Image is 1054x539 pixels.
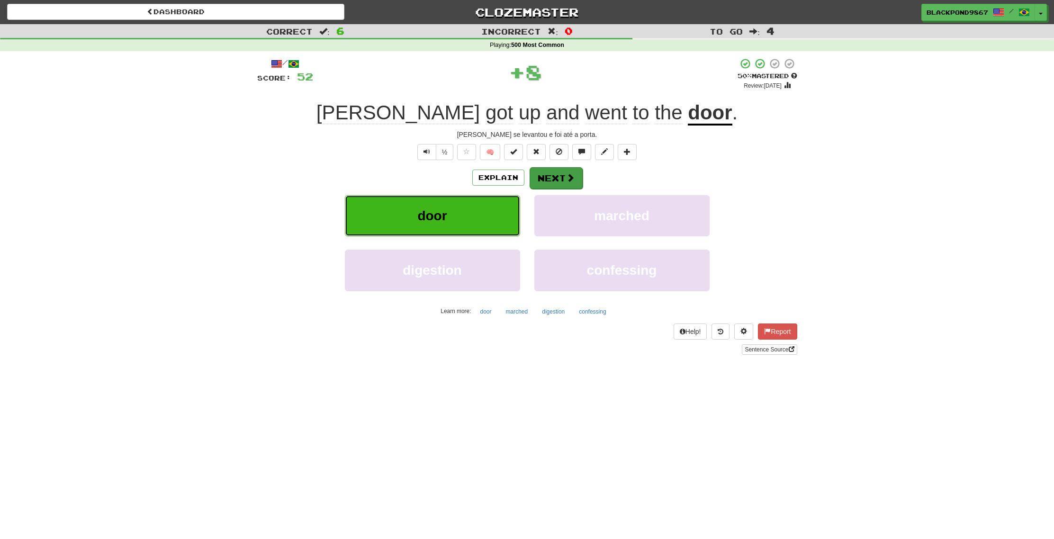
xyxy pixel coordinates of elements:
[403,263,461,278] span: digestion
[738,72,752,80] span: 50 %
[415,144,454,160] div: Text-to-speech controls
[655,101,682,124] span: the
[7,4,344,20] a: Dashboard
[738,72,797,81] div: Mastered
[480,144,500,160] button: 🧠
[481,27,541,36] span: Incorrect
[509,58,525,86] span: +
[504,144,523,160] button: Set this sentence to 100% Mastered (alt+m)
[436,144,454,160] button: ½
[530,167,583,189] button: Next
[565,25,573,36] span: 0
[319,27,330,36] span: :
[417,144,436,160] button: Play sentence audio (ctl+space)
[486,101,513,124] span: got
[548,27,558,36] span: :
[585,101,627,124] span: went
[534,195,710,236] button: marched
[758,323,797,340] button: Report
[674,323,707,340] button: Help!
[316,101,480,124] span: [PERSON_NAME]
[688,101,732,126] u: door
[417,208,447,223] span: door
[742,344,797,355] a: Sentence Source
[1009,8,1014,14] span: /
[266,27,313,36] span: Correct
[921,4,1035,21] a: BlackPond9867 /
[618,144,637,160] button: Add to collection (alt+a)
[345,250,520,291] button: digestion
[595,144,614,160] button: Edit sentence (alt+d)
[336,25,344,36] span: 6
[359,4,696,20] a: Clozemaster
[744,82,782,89] small: Review: [DATE]
[345,195,520,236] button: door
[550,144,568,160] button: Ignore sentence (alt+i)
[766,25,775,36] span: 4
[511,42,564,48] strong: 500 Most Common
[749,27,760,36] span: :
[712,323,730,340] button: Round history (alt+y)
[574,305,611,319] button: confessing
[572,144,591,160] button: Discuss sentence (alt+u)
[632,101,649,124] span: to
[457,144,476,160] button: Favorite sentence (alt+f)
[537,305,570,319] button: digestion
[257,58,313,70] div: /
[710,27,743,36] span: To go
[519,101,541,124] span: up
[534,250,710,291] button: confessing
[475,305,496,319] button: door
[732,101,738,124] span: .
[472,170,524,186] button: Explain
[525,60,542,84] span: 8
[587,263,657,278] span: confessing
[527,144,546,160] button: Reset to 0% Mastered (alt+r)
[257,74,291,82] span: Score:
[594,208,649,223] span: marched
[927,8,988,17] span: BlackPond9867
[257,130,797,139] div: [PERSON_NAME] se levantou e foi até a porta.
[441,308,471,314] small: Learn more:
[546,101,579,124] span: and
[297,71,313,82] span: 52
[501,305,533,319] button: marched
